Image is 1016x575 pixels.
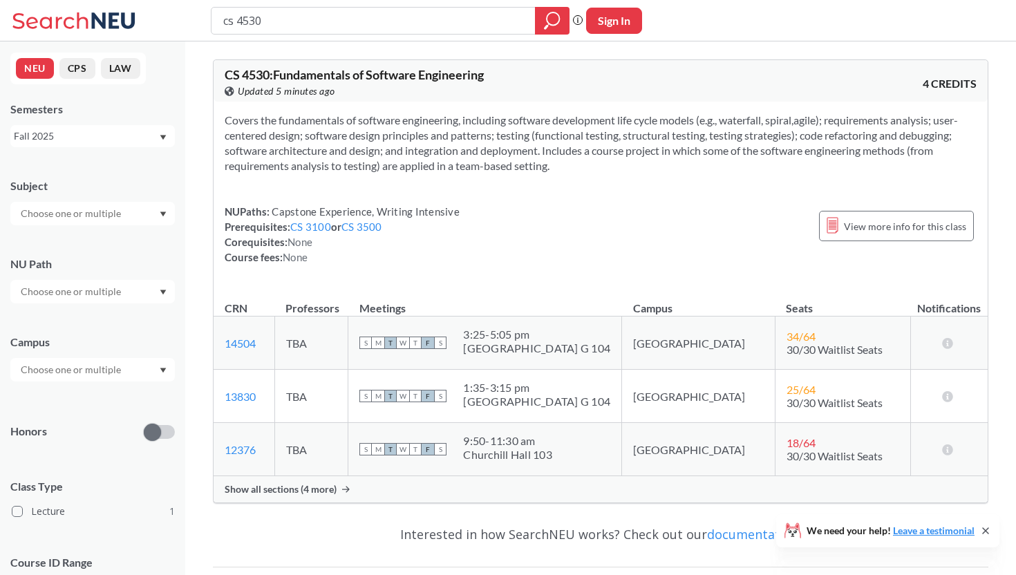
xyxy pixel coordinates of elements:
[372,443,384,455] span: M
[787,330,816,343] span: 34 / 64
[622,287,775,317] th: Campus
[384,337,397,349] span: T
[535,7,570,35] div: magnifying glass
[16,58,54,79] button: NEU
[341,220,382,233] a: CS 3500
[409,390,422,402] span: T
[397,337,409,349] span: W
[12,502,175,520] label: Lecture
[169,504,175,519] span: 1
[10,479,175,494] span: Class Type
[225,301,247,316] div: CRN
[409,337,422,349] span: T
[807,526,975,536] span: We need your help!
[10,178,175,194] div: Subject
[422,443,434,455] span: F
[214,476,988,502] div: Show all sections (4 more)
[775,287,910,317] th: Seats
[14,283,130,300] input: Choose one or multiple
[10,555,175,571] p: Course ID Range
[10,202,175,225] div: Dropdown arrow
[622,317,775,370] td: [GEOGRAPHIC_DATA]
[225,483,337,496] span: Show all sections (4 more)
[348,287,622,317] th: Meetings
[274,423,348,476] td: TBA
[160,135,167,140] svg: Dropdown arrow
[270,205,460,218] span: Capstone Experience, Writing Intensive
[422,337,434,349] span: F
[787,396,883,409] span: 30/30 Waitlist Seats
[225,337,256,350] a: 14504
[10,256,175,272] div: NU Path
[225,67,484,82] span: CS 4530 : Fundamentals of Software Engineering
[622,423,775,476] td: [GEOGRAPHIC_DATA]
[238,84,335,99] span: Updated 5 minutes ago
[434,390,446,402] span: S
[160,368,167,373] svg: Dropdown arrow
[359,443,372,455] span: S
[463,395,610,408] div: [GEOGRAPHIC_DATA] G 104
[923,76,977,91] span: 4 CREDITS
[10,125,175,147] div: Fall 2025Dropdown arrow
[274,317,348,370] td: TBA
[10,334,175,350] div: Campus
[409,443,422,455] span: T
[225,390,256,403] a: 13830
[372,390,384,402] span: M
[14,205,130,222] input: Choose one or multiple
[707,526,802,543] a: documentation!
[274,287,348,317] th: Professors
[10,358,175,381] div: Dropdown arrow
[434,337,446,349] span: S
[434,443,446,455] span: S
[422,390,434,402] span: F
[101,58,140,79] button: LAW
[225,443,256,456] a: 12376
[384,390,397,402] span: T
[222,9,525,32] input: Class, professor, course number, "phrase"
[787,343,883,356] span: 30/30 Waitlist Seats
[359,337,372,349] span: S
[463,434,552,448] div: 9:50 - 11:30 am
[59,58,95,79] button: CPS
[10,424,47,440] p: Honors
[397,390,409,402] span: W
[544,11,561,30] svg: magnifying glass
[225,113,977,173] section: Covers the fundamentals of software engineering, including software development life cycle models...
[787,436,816,449] span: 18 / 64
[787,449,883,462] span: 30/30 Waitlist Seats
[283,251,308,263] span: None
[225,204,460,265] div: NUPaths: Prerequisites: or Corequisites: Course fees:
[359,390,372,402] span: S
[14,361,130,378] input: Choose one or multiple
[910,287,988,317] th: Notifications
[397,443,409,455] span: W
[160,290,167,295] svg: Dropdown arrow
[14,129,158,144] div: Fall 2025
[274,370,348,423] td: TBA
[372,337,384,349] span: M
[844,218,966,235] span: View more info for this class
[463,328,610,341] div: 3:25 - 5:05 pm
[10,280,175,303] div: Dropdown arrow
[384,443,397,455] span: T
[290,220,331,233] a: CS 3100
[10,102,175,117] div: Semesters
[622,370,775,423] td: [GEOGRAPHIC_DATA]
[463,341,610,355] div: [GEOGRAPHIC_DATA] G 104
[213,514,988,554] div: Interested in how SearchNEU works? Check out our
[463,448,552,462] div: Churchill Hall 103
[288,236,312,248] span: None
[787,383,816,396] span: 25 / 64
[893,525,975,536] a: Leave a testimonial
[586,8,642,34] button: Sign In
[463,381,610,395] div: 1:35 - 3:15 pm
[160,211,167,217] svg: Dropdown arrow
